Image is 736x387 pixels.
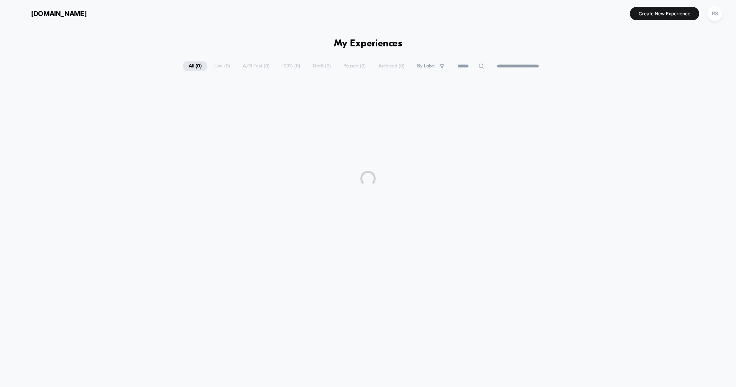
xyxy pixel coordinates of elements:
button: [DOMAIN_NAME] [11,7,89,20]
button: RS [705,6,724,21]
button: Create New Experience [630,7,699,20]
div: RS [707,6,722,21]
h1: My Experiences [334,38,402,49]
span: All ( 0 ) [183,61,207,71]
span: [DOMAIN_NAME] [31,10,87,18]
span: By Label [417,63,435,69]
